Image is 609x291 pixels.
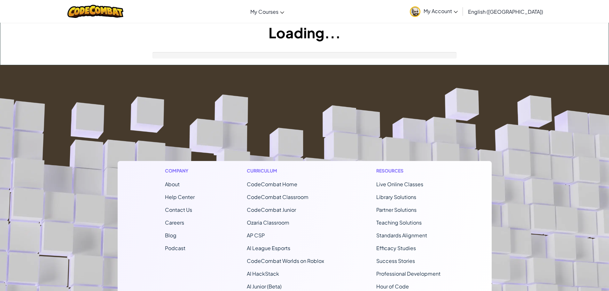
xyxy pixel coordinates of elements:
[247,167,324,174] h1: Curriculum
[165,232,176,239] a: Blog
[247,3,287,20] a: My Courses
[247,181,297,188] span: CodeCombat Home
[465,3,546,20] a: English ([GEOGRAPHIC_DATA])
[247,194,308,200] a: CodeCombat Classroom
[250,8,278,15] span: My Courses
[376,167,444,174] h1: Resources
[247,270,279,277] a: AI HackStack
[376,232,427,239] a: Standards Alignment
[165,181,180,188] a: About
[376,270,441,277] a: Professional Development
[468,8,543,15] span: English ([GEOGRAPHIC_DATA])
[165,206,192,213] span: Contact Us
[376,219,422,226] a: Teaching Solutions
[247,257,324,264] a: CodeCombat Worlds on Roblox
[165,245,185,251] a: Podcast
[376,206,417,213] a: Partner Solutions
[165,219,184,226] a: Careers
[165,194,195,200] a: Help Center
[376,194,416,200] a: Library Solutions
[247,206,296,213] a: CodeCombat Junior
[424,8,458,14] span: My Account
[376,181,423,188] a: Live Online Classes
[376,245,416,251] a: Efficacy Studies
[247,283,282,290] a: AI Junior (Beta)
[247,219,289,226] a: Ozaria Classroom
[247,232,265,239] a: AP CSP
[376,283,409,290] a: Hour of Code
[165,167,195,174] h1: Company
[376,257,415,264] a: Success Stories
[407,1,461,21] a: My Account
[247,245,290,251] a: AI League Esports
[410,6,420,17] img: avatar
[0,23,609,42] h1: Loading...
[67,5,123,18] img: CodeCombat logo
